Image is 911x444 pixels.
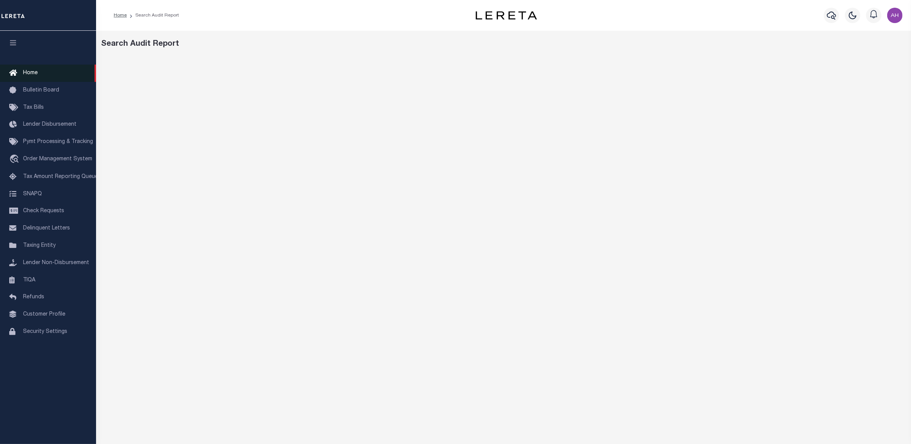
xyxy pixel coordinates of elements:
a: Home [114,13,127,18]
img: logo-dark.svg [476,11,537,20]
span: TIQA [23,277,35,283]
span: Home [23,70,38,76]
span: Check Requests [23,208,64,214]
span: Refunds [23,294,44,300]
img: svg+xml;base64,PHN2ZyB4bWxucz0iaHR0cDovL3d3dy53My5vcmcvMjAwMC9zdmciIHBvaW50ZXItZXZlbnRzPSJub25lIi... [887,8,903,23]
span: Customer Profile [23,312,65,317]
span: Tax Amount Reporting Queue [23,174,98,180]
i: travel_explore [9,155,22,165]
span: Lender Non-Disbursement [23,260,89,266]
span: Pymt Processing & Tracking [23,139,93,145]
span: Lender Disbursement [23,122,76,127]
li: Search Audit Report [127,12,179,19]
span: Order Management System [23,156,92,162]
span: SNAPQ [23,191,42,196]
span: Delinquent Letters [23,226,70,231]
div: Search Audit Report [101,38,906,50]
span: Security Settings [23,329,67,334]
span: Tax Bills [23,105,44,110]
span: Taxing Entity [23,243,56,248]
span: Bulletin Board [23,88,59,93]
